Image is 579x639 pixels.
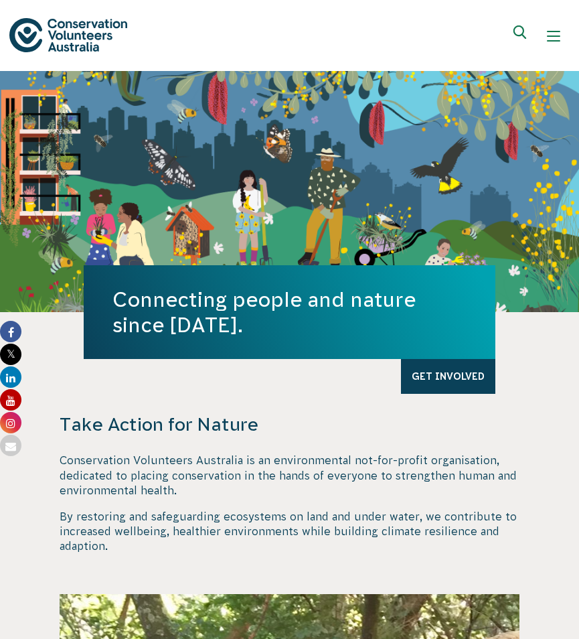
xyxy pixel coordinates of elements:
[537,20,570,52] button: Show mobile navigation menu
[505,20,537,52] button: Expand search box Close search box
[401,359,495,394] a: Get Involved
[60,413,519,436] h4: Take Action for Nature
[60,453,519,498] p: Conservation Volunteers Australia is an environmental not-for-profit organisation, dedicated to p...
[9,18,127,52] img: logo.svg
[60,509,519,554] p: By restoring and safeguarding ecosystems on land and under water, we contribute to increased well...
[112,287,467,338] h1: Connecting people and nature since [DATE].
[513,25,530,47] span: Expand search box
